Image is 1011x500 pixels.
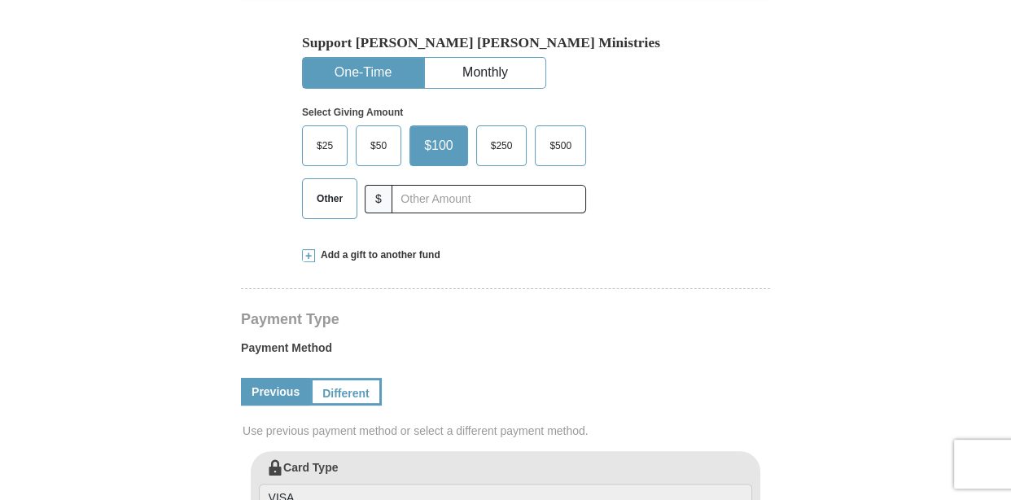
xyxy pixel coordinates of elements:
[483,134,521,158] span: $250
[302,34,709,51] h5: Support [PERSON_NAME] [PERSON_NAME] Ministries
[241,378,310,406] a: Previous
[241,313,770,326] h4: Payment Type
[243,423,772,439] span: Use previous payment method or select a different payment method.
[310,378,382,406] a: Different
[365,185,392,213] span: $
[303,58,423,88] button: One-Time
[362,134,395,158] span: $50
[392,185,586,213] input: Other Amount
[302,107,403,118] strong: Select Giving Amount
[425,58,545,88] button: Monthly
[541,134,580,158] span: $500
[309,134,341,158] span: $25
[416,134,462,158] span: $100
[315,248,440,262] span: Add a gift to another fund
[309,186,351,211] span: Other
[241,340,770,364] label: Payment Method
